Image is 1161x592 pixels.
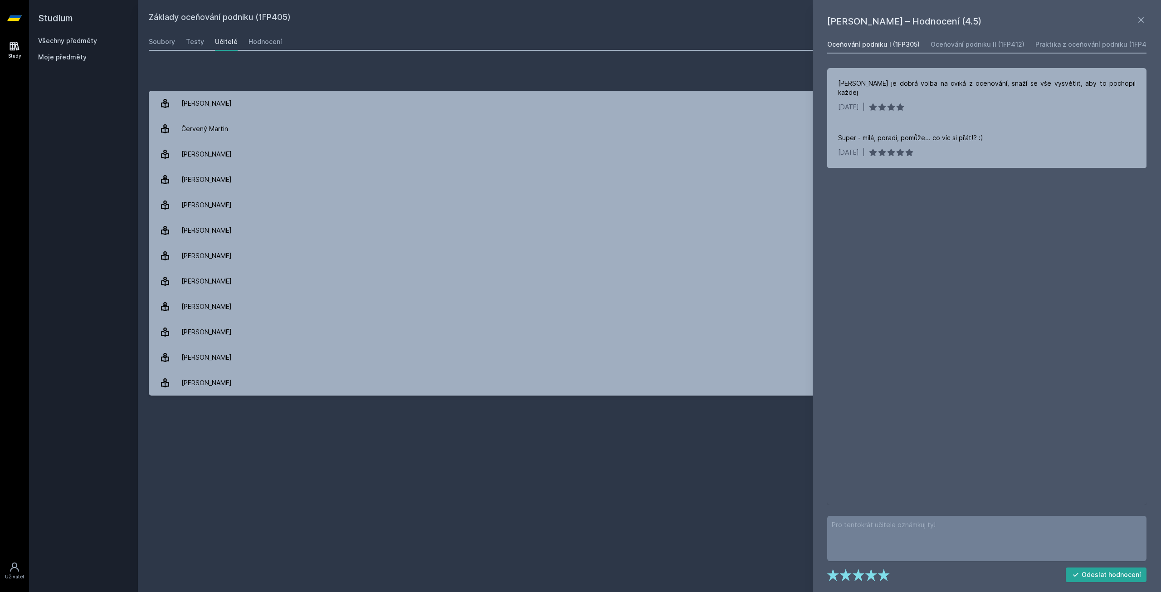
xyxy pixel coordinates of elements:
[838,133,983,142] div: Super - milá, poradí, pomůže... co víc si přát!? :)
[149,269,1150,294] a: [PERSON_NAME] 1 hodnocení 4.0
[149,33,175,51] a: Soubory
[181,272,232,290] div: [PERSON_NAME]
[2,557,27,585] a: Uživatel
[181,94,232,113] div: [PERSON_NAME]
[181,145,232,163] div: [PERSON_NAME]
[249,37,282,46] div: Hodnocení
[863,148,865,157] div: |
[8,53,21,59] div: Study
[186,33,204,51] a: Testy
[863,103,865,112] div: |
[149,11,1049,25] h2: Základy oceňování podniku (1FP405)
[149,116,1150,142] a: Červený Martin 1 hodnocení 5.0
[38,37,97,44] a: Všechny předměty
[215,33,238,51] a: Učitelé
[5,573,24,580] div: Uživatel
[181,196,232,214] div: [PERSON_NAME]
[838,148,859,157] div: [DATE]
[149,142,1150,167] a: [PERSON_NAME] 3 hodnocení 5.0
[249,33,282,51] a: Hodnocení
[149,91,1150,116] a: [PERSON_NAME]
[149,192,1150,218] a: [PERSON_NAME] 2 hodnocení 5.0
[181,323,232,341] div: [PERSON_NAME]
[149,218,1150,243] a: [PERSON_NAME] 2 hodnocení 5.0
[181,221,232,240] div: [PERSON_NAME]
[149,37,175,46] div: Soubory
[38,53,87,62] span: Moje předměty
[181,348,232,367] div: [PERSON_NAME]
[149,319,1150,345] a: [PERSON_NAME] 2 hodnocení 4.5
[838,79,1136,97] div: [PERSON_NAME] je dobrá volba na cviká z ocenování, snaží se vše vysvětlit, aby to pochopil každej
[215,37,238,46] div: Učitelé
[149,370,1150,396] a: [PERSON_NAME] 1 hodnocení 5.0
[2,36,27,64] a: Study
[186,37,204,46] div: Testy
[838,103,859,112] div: [DATE]
[181,374,232,392] div: [PERSON_NAME]
[149,345,1150,370] a: [PERSON_NAME] 2 hodnocení 4.5
[149,294,1150,319] a: [PERSON_NAME] 1 hodnocení 5.0
[149,167,1150,192] a: [PERSON_NAME] 1 hodnocení 5.0
[181,120,228,138] div: Červený Martin
[181,171,232,189] div: [PERSON_NAME]
[181,298,232,316] div: [PERSON_NAME]
[149,243,1150,269] a: [PERSON_NAME] 5 hodnocení 4.8
[181,247,232,265] div: [PERSON_NAME]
